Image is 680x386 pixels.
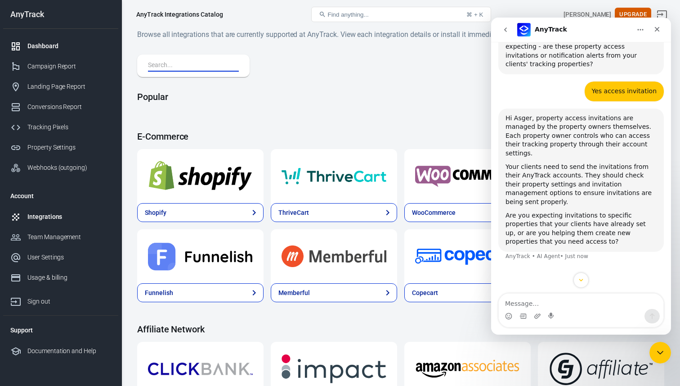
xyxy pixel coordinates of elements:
a: Integrations [3,207,118,227]
a: Campaign Report [3,56,118,77]
img: Shopify [148,160,253,192]
div: Account id: ng8gvdQU [564,10,611,19]
div: Dashboard [27,41,111,51]
img: Amazon Associates [415,353,520,385]
img: Copecart [415,240,520,272]
li: Account [3,185,118,207]
h4: E-Commerce [137,131,664,142]
div: Conversions Report [27,102,111,112]
a: Shopify [137,149,264,203]
div: Copecart [412,288,438,298]
a: Shopify [137,203,264,222]
div: AnyTrack [3,10,118,18]
a: Conversions Report [3,97,118,117]
a: Memberful [271,283,397,302]
div: Team Management [27,232,111,242]
a: Sign out [651,4,673,25]
img: CJ [549,353,653,385]
a: Dashboard [3,36,118,56]
div: Integrations [27,212,111,222]
span: Find anything... [328,11,369,18]
div: Memberful [278,288,310,298]
button: Find anything...⌘ + K [311,7,491,22]
div: Usage & billing [27,273,111,282]
a: Tracking Pixels [3,117,118,137]
a: Copecart [404,229,531,283]
a: ThriveCart [271,203,397,222]
iframe: Intercom live chat [491,18,671,335]
a: WooCommerce [404,203,531,222]
div: Campaign Report [27,62,111,71]
a: Funnelish [137,283,264,302]
a: Copecart [404,283,531,302]
a: Webhooks (outgoing) [3,158,118,178]
div: Funnelish [145,288,173,298]
a: ThriveCart [271,149,397,203]
a: Funnelish [137,229,264,283]
img: Impact [282,353,386,385]
a: Team Management [3,227,118,247]
div: User Settings [27,253,111,262]
a: Property Settings [3,137,118,158]
img: Funnelish [148,240,253,272]
div: Landing Page Report [27,82,111,91]
div: Tracking Pixels [27,123,111,132]
div: ThriveCart [278,208,309,218]
input: Search... [148,60,235,72]
div: Sign out [27,297,111,306]
a: Sign out [3,288,118,312]
div: AnyTrack Integrations Catalog [136,10,223,19]
img: Memberful [282,240,386,272]
iframe: Intercom live chat [649,342,671,363]
div: Webhooks (outgoing) [27,163,111,173]
div: Shopify [145,208,166,218]
img: WooCommerce [415,160,520,192]
div: ⌘ + K [466,11,483,18]
a: User Settings [3,247,118,268]
a: Memberful [271,229,397,283]
h4: Affiliate Network [137,324,664,335]
div: Property Settings [27,143,111,152]
div: WooCommerce [412,208,455,218]
h4: Popular [137,91,664,102]
h6: Browse all integrations that are currently supported at AnyTrack. View each integration details o... [137,29,664,40]
a: Landing Page Report [3,77,118,97]
div: Documentation and Help [27,346,111,356]
img: ThriveCart [282,160,386,192]
a: WooCommerce [404,149,531,203]
a: Usage & billing [3,268,118,288]
li: Support [3,319,118,341]
img: ClickBank [148,353,253,385]
button: Upgrade [615,8,651,22]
